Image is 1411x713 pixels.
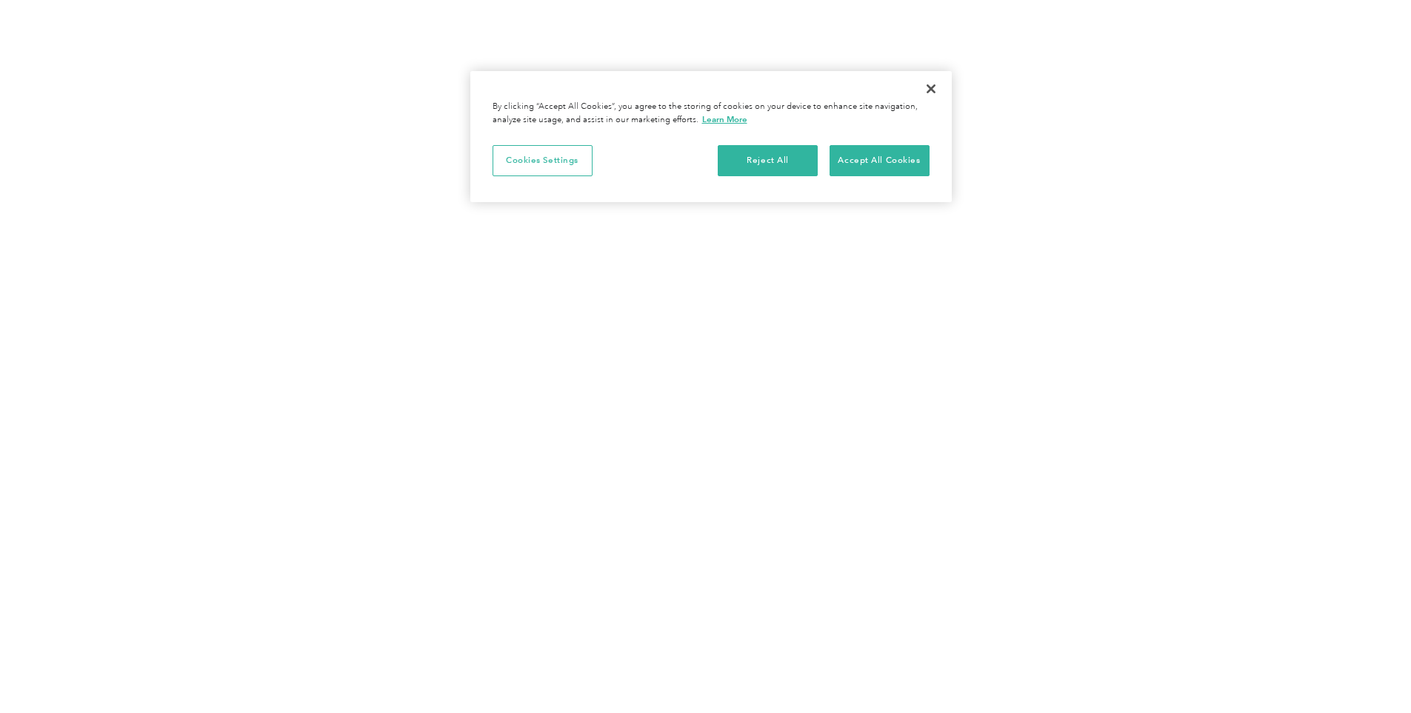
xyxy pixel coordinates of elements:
[493,145,593,176] button: Cookies Settings
[470,71,952,202] div: Privacy
[830,145,930,176] button: Accept All Cookies
[493,101,930,127] div: By clicking “Accept All Cookies”, you agree to the storing of cookies on your device to enhance s...
[702,114,747,124] a: More information about your privacy, opens in a new tab
[470,71,952,202] div: Cookie banner
[915,73,947,105] button: Close
[718,145,818,176] button: Reject All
